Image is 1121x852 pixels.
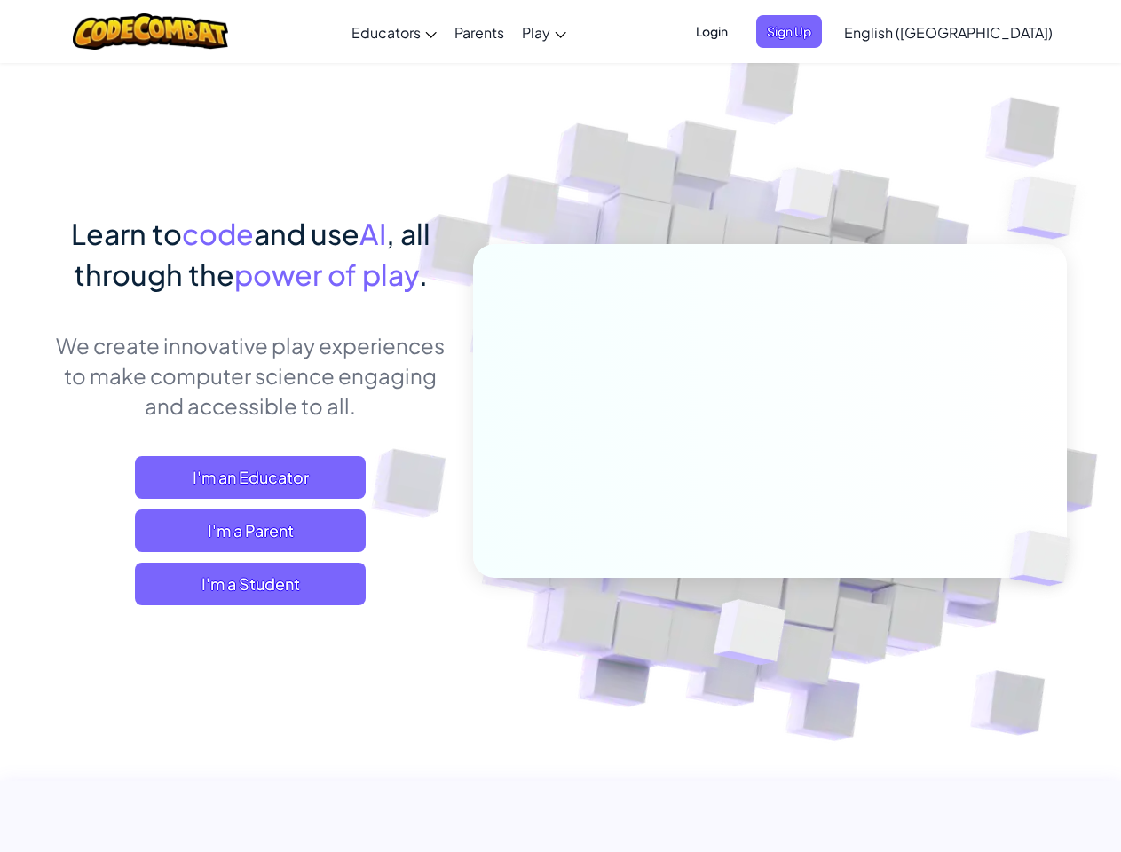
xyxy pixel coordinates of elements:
[844,23,1053,42] span: English ([GEOGRAPHIC_DATA])
[135,563,366,605] button: I'm a Student
[343,8,446,56] a: Educators
[254,216,359,251] span: and use
[55,330,446,421] p: We create innovative play experiences to make computer science engaging and accessible to all.
[182,216,254,251] span: code
[359,216,386,251] span: AI
[835,8,1062,56] a: English ([GEOGRAPHIC_DATA])
[234,256,419,292] span: power of play
[73,13,228,50] img: CodeCombat logo
[446,8,513,56] a: Parents
[756,15,822,48] button: Sign Up
[979,493,1112,623] img: Overlap cubes
[135,456,366,499] a: I'm an Educator
[71,216,182,251] span: Learn to
[669,562,828,709] img: Overlap cubes
[351,23,421,42] span: Educators
[685,15,738,48] button: Login
[741,132,869,264] img: Overlap cubes
[419,256,428,292] span: .
[135,509,366,552] a: I'm a Parent
[513,8,575,56] a: Play
[522,23,550,42] span: Play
